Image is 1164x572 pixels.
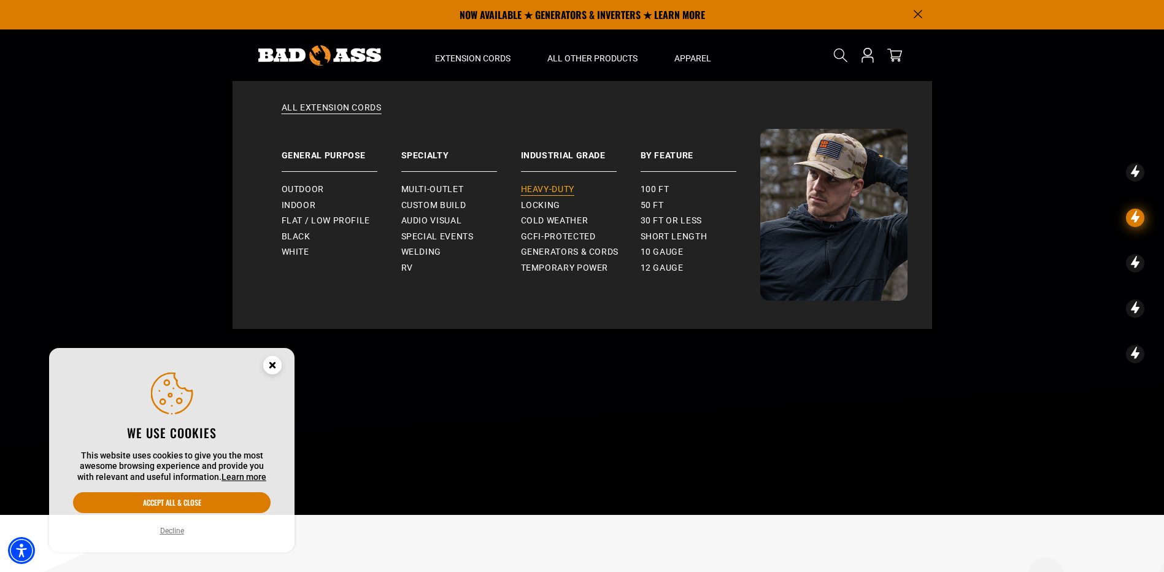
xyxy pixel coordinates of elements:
[73,425,271,441] h2: We use cookies
[521,200,560,211] span: Locking
[282,247,309,258] span: White
[831,45,850,65] summary: Search
[641,263,684,274] span: 12 gauge
[73,450,271,483] p: This website uses cookies to give you the most awesome browsing experience and provide you with r...
[401,231,474,242] span: Special Events
[401,244,521,260] a: Welding
[641,231,707,242] span: Short Length
[521,229,641,245] a: GCFI-Protected
[674,53,711,64] span: Apparel
[401,247,441,258] span: Welding
[641,184,669,195] span: 100 ft
[222,472,266,482] a: Learn more
[401,182,521,198] a: Multi-Outlet
[547,53,638,64] span: All Other Products
[282,231,310,242] span: Black
[521,184,574,195] span: Heavy-Duty
[49,348,295,553] aside: Cookie Consent
[258,45,381,66] img: Bad Ass Extension Cords
[282,182,401,198] a: Outdoor
[521,215,588,226] span: Cold Weather
[521,213,641,229] a: Cold Weather
[521,263,609,274] span: Temporary Power
[760,129,908,301] img: Bad Ass Extension Cords
[401,184,464,195] span: Multi-Outlet
[417,29,529,81] summary: Extension Cords
[401,260,521,276] a: RV
[656,29,730,81] summary: Apparel
[641,215,702,226] span: 30 ft or less
[521,198,641,214] a: Locking
[401,215,462,226] span: Audio Visual
[282,198,401,214] a: Indoor
[641,182,760,198] a: 100 ft
[401,213,521,229] a: Audio Visual
[521,244,641,260] a: Generators & Cords
[282,229,401,245] a: Black
[521,231,596,242] span: GCFI-Protected
[401,200,466,211] span: Custom Build
[282,213,401,229] a: Flat / Low Profile
[435,53,511,64] span: Extension Cords
[529,29,656,81] summary: All Other Products
[641,260,760,276] a: 12 gauge
[641,229,760,245] a: Short Length
[641,129,760,172] a: By Feature
[521,182,641,198] a: Heavy-Duty
[401,263,413,274] span: RV
[401,198,521,214] a: Custom Build
[8,537,35,564] div: Accessibility Menu
[282,184,324,195] span: Outdoor
[282,200,316,211] span: Indoor
[282,129,401,172] a: General Purpose
[73,492,271,513] button: Accept all & close
[282,244,401,260] a: White
[401,129,521,172] a: Specialty
[641,200,664,211] span: 50 ft
[521,260,641,276] a: Temporary Power
[641,198,760,214] a: 50 ft
[641,247,684,258] span: 10 gauge
[521,247,619,258] span: Generators & Cords
[401,229,521,245] a: Special Events
[521,129,641,172] a: Industrial Grade
[282,215,371,226] span: Flat / Low Profile
[257,102,908,129] a: All Extension Cords
[641,213,760,229] a: 30 ft or less
[641,244,760,260] a: 10 gauge
[156,525,188,537] button: Decline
